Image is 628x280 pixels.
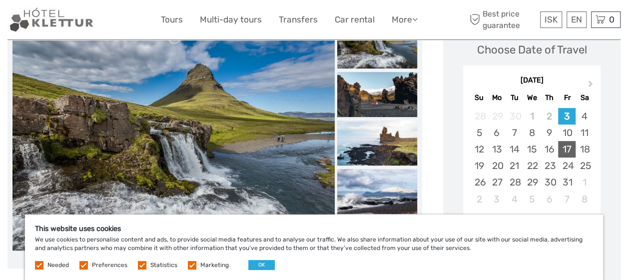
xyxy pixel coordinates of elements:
div: Th [541,91,558,104]
a: Tours [161,12,183,27]
div: Not available Monday, September 29th, 2025 [488,108,506,124]
div: Not available Thursday, October 2nd, 2025 [541,108,558,124]
span: ISK [545,14,558,24]
div: month 2025-10 [466,108,597,207]
div: Choose Friday, October 17th, 2025 [558,141,576,157]
a: Car rental [335,12,375,27]
div: Not available Tuesday, September 30th, 2025 [506,108,523,124]
div: Choose Tuesday, October 7th, 2025 [506,124,523,141]
div: Choose Saturday, October 18th, 2025 [576,141,593,157]
div: Choose Thursday, November 6th, 2025 [541,191,558,207]
div: Choose Friday, November 7th, 2025 [558,191,576,207]
div: Choose Monday, November 3rd, 2025 [488,191,506,207]
img: 70346158a9ff4d53897bbeec0dbcce83_main_slider.jpg [12,36,335,250]
div: Choose Monday, October 6th, 2025 [488,124,506,141]
div: Choose Friday, October 31st, 2025 [558,174,576,190]
button: OK [248,260,275,270]
div: Choose Thursday, October 30th, 2025 [541,174,558,190]
div: Mo [488,91,506,104]
div: Choose Sunday, November 2nd, 2025 [470,191,488,207]
img: 8fd453956e7f45f98eac400855beafae_slider_thumbnail.jpg [337,120,417,165]
div: We use cookies to personalise content and ads, to provide social media features and to analyse ou... [25,214,603,280]
div: Choose Sunday, October 5th, 2025 [470,124,488,141]
div: Choose Thursday, October 16th, 2025 [541,141,558,157]
div: Choose Friday, October 24th, 2025 [558,157,576,174]
div: Choose Tuesday, October 14th, 2025 [506,141,523,157]
div: Not available Wednesday, October 1st, 2025 [523,108,541,124]
div: Choose Saturday, October 25th, 2025 [576,157,593,174]
div: Choose Wednesday, October 22nd, 2025 [523,157,541,174]
div: Choose Friday, October 3rd, 2025 [558,108,576,124]
div: Choose Saturday, October 4th, 2025 [576,108,593,124]
div: Sa [576,91,593,104]
div: Choose Wednesday, October 29th, 2025 [523,174,541,190]
div: Choose Monday, October 27th, 2025 [488,174,506,190]
button: Next Month [584,78,600,94]
div: Choose Monday, October 13th, 2025 [488,141,506,157]
div: [DATE] [463,75,601,86]
img: Our services [7,7,96,32]
img: 7b52a63ed6f84e99a2e884d15a02db32_slider_thumbnail.jpg [337,72,417,117]
div: Not available Sunday, September 28th, 2025 [470,108,488,124]
div: Choose Wednesday, October 15th, 2025 [523,141,541,157]
label: Marketing [200,261,229,269]
div: Choose Sunday, October 19th, 2025 [470,157,488,174]
div: Choose Sunday, October 26th, 2025 [470,174,488,190]
div: Choose Thursday, October 9th, 2025 [541,124,558,141]
button: Open LiveChat chat widget [115,15,127,27]
label: Needed [47,261,69,269]
div: Choose Tuesday, October 28th, 2025 [506,174,523,190]
div: Tu [506,91,523,104]
div: Choose Wednesday, October 8th, 2025 [523,124,541,141]
h5: This website uses cookies [35,224,593,233]
span: Best price guarantee [467,8,538,30]
a: More [392,12,418,27]
p: We're away right now. Please check back later! [14,17,113,25]
div: Choose Sunday, October 12th, 2025 [470,141,488,157]
div: Choose Date of Travel [477,42,587,57]
div: Choose Monday, October 20th, 2025 [488,157,506,174]
div: Choose Saturday, November 8th, 2025 [576,191,593,207]
div: Fr [558,91,576,104]
a: Transfers [279,12,318,27]
img: 70346158a9ff4d53897bbeec0dbcce83_slider_thumbnail.jpg [337,23,417,68]
img: 84adc9890bd941a09bcccaa0c35391f9_slider_thumbnail.jpg [337,169,417,214]
div: We [523,91,541,104]
label: Statistics [150,261,177,269]
div: Choose Tuesday, November 4th, 2025 [506,191,523,207]
div: Choose Saturday, November 1st, 2025 [576,174,593,190]
div: EN [567,11,587,28]
div: Choose Saturday, October 11th, 2025 [576,124,593,141]
div: Su [470,91,488,104]
label: Preferences [92,261,127,269]
span: 0 [608,14,616,24]
div: Choose Friday, October 10th, 2025 [558,124,576,141]
div: Choose Tuesday, October 21st, 2025 [506,157,523,174]
div: Choose Wednesday, November 5th, 2025 [523,191,541,207]
div: Choose Thursday, October 23rd, 2025 [541,157,558,174]
a: Multi-day tours [200,12,262,27]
